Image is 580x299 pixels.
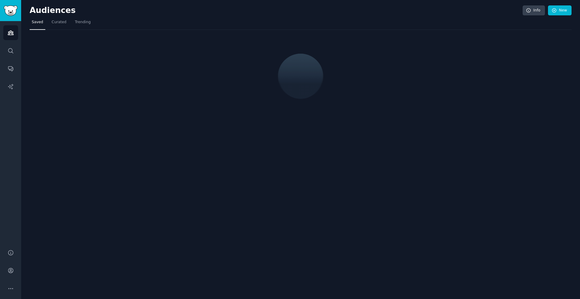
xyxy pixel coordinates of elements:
[50,17,69,30] a: Curated
[4,5,18,16] img: GummySearch logo
[73,17,93,30] a: Trending
[30,6,523,15] h2: Audiences
[32,20,43,25] span: Saved
[548,5,572,16] a: New
[52,20,66,25] span: Curated
[523,5,545,16] a: Info
[75,20,91,25] span: Trending
[30,17,45,30] a: Saved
